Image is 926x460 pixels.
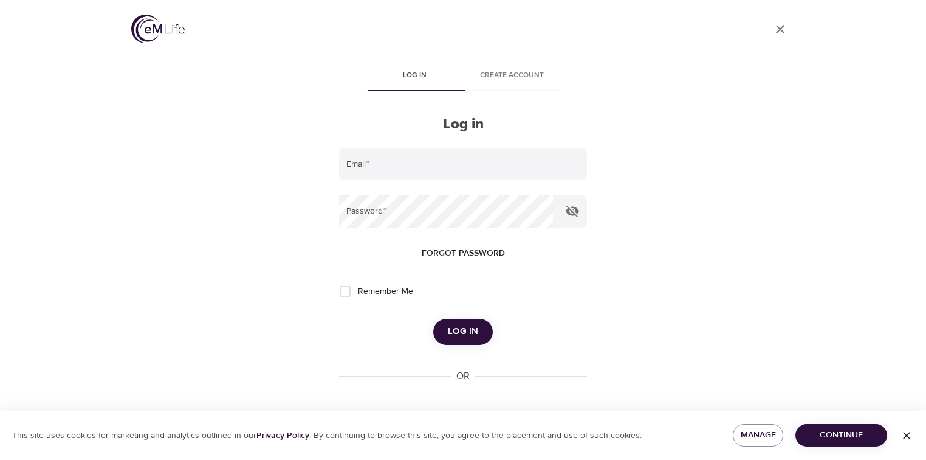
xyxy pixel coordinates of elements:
a: Privacy Policy [256,430,309,441]
div: disabled tabs example [339,62,587,91]
span: Log in [448,324,478,340]
p: You can also login using your organization login information [339,408,587,422]
span: Continue [805,428,877,443]
span: Create account [470,69,553,82]
button: Manage [733,424,783,447]
img: logo [131,15,185,43]
span: Log in [373,69,456,82]
button: Continue [795,424,887,447]
span: Remember Me [358,285,413,298]
button: Forgot password [417,242,510,265]
span: Forgot password [422,246,505,261]
a: close [766,15,795,44]
button: Log in [433,319,493,344]
div: OR [451,369,475,383]
h2: Log in [339,116,587,133]
span: Manage [743,428,773,443]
